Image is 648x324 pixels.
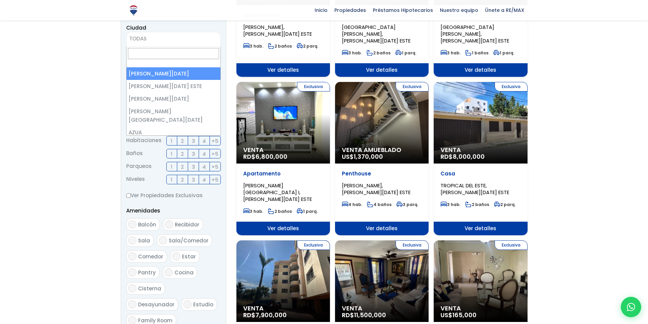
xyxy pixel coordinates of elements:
[243,152,287,161] span: RD$
[441,50,461,56] span: 3 hab.
[495,82,528,91] span: Exclusiva
[128,220,136,228] input: Balcón
[138,237,150,244] span: Sala
[243,208,263,214] span: 3 hab.
[434,63,527,77] span: Ver detalles
[171,150,172,158] span: 1
[212,137,218,145] span: +5
[342,152,383,161] span: US$
[396,240,429,250] span: Exclusiva
[126,175,145,184] span: Niveles
[212,163,218,171] span: +5
[126,149,143,158] span: Baños
[453,152,485,161] span: 8,000,000
[175,269,194,276] span: Cocina
[465,202,489,207] span: 2 baños
[202,150,206,158] span: 4
[181,175,184,184] span: 2
[243,147,323,153] span: Venta
[243,43,263,49] span: 3 hab.
[335,222,429,235] span: Ver detalles
[212,175,218,184] span: +5
[243,305,323,312] span: Venta
[175,221,199,228] span: Recibidor
[395,50,416,56] span: 1 parq.
[126,136,162,146] span: Habitaciones
[396,82,429,91] span: Exclusiva
[128,300,136,308] input: Desayunador
[354,311,386,319] span: 11,500,000
[369,5,436,15] span: Préstamos Hipotecarios
[434,222,527,235] span: Ver detalles
[128,4,139,16] img: Logo de REMAX
[212,150,218,158] span: +5
[482,5,528,15] span: Únete a RE/MAX
[342,305,422,312] span: Venta
[138,301,175,308] span: Desayunador
[342,202,362,207] span: 4 hab.
[465,50,488,56] span: 1 baños
[452,311,477,319] span: 165,000
[171,175,172,184] span: 1
[181,137,184,145] span: 2
[236,63,330,77] span: Ver detalles
[126,193,131,198] input: Ver Propiedades Exclusivas
[441,23,509,44] span: [GEOGRAPHIC_DATA][PERSON_NAME], [PERSON_NAME][DATE] ESTE
[236,82,330,235] a: Exclusiva Venta RD$6,800,000 Apartamento [PERSON_NAME][GEOGRAPHIC_DATA] I, [PERSON_NAME][DATE] ES...
[127,92,220,105] li: [PERSON_NAME][DATE]
[243,23,312,37] span: [PERSON_NAME], [PERSON_NAME][DATE] ESTE
[243,182,312,203] span: [PERSON_NAME][GEOGRAPHIC_DATA] I, [PERSON_NAME][DATE] ESTE
[126,191,221,200] label: Ver Propiedades Exclusivas
[268,208,292,214] span: 2 baños
[495,240,528,250] span: Exclusiva
[128,48,219,59] input: Search
[172,252,180,260] input: Estar
[192,163,195,171] span: 3
[297,240,330,250] span: Exclusiva
[128,268,136,276] input: Pantry
[434,82,527,235] a: Exclusiva Venta RD$8,000,000 Casa TROPICAL DEL ESTE, [PERSON_NAME][DATE] ESTE 3 hab. 2 baños 2 pa...
[128,284,136,292] input: Cisterna
[441,182,509,196] span: TROPICAL DEL ESTE, [PERSON_NAME][DATE] ESTE
[335,82,429,235] a: Exclusiva Venta Amueblado US$1,370,000 Penthouse [PERSON_NAME], [PERSON_NAME][DATE] ESTE 4 hab. 4...
[127,34,220,44] span: TODAS
[165,220,173,228] input: Recibidor
[127,67,220,80] li: [PERSON_NAME][DATE]
[297,208,318,214] span: 1 parq.
[493,50,514,56] span: 1 parq.
[268,43,292,49] span: 2 baños
[159,236,167,244] input: Sala/Comedor
[169,237,209,244] span: Sala/Comedor
[127,126,220,139] li: AZUA
[441,202,461,207] span: 3 hab.
[181,163,184,171] span: 2
[126,32,221,47] span: TODAS
[127,80,220,92] li: [PERSON_NAME][DATE] ESTE
[202,137,206,145] span: 4
[342,23,411,44] span: [GEOGRAPHIC_DATA][PERSON_NAME], [PERSON_NAME][DATE] ESTE
[126,206,221,215] p: Amenidades
[138,269,156,276] span: Pantry
[192,175,195,184] span: 3
[129,35,147,42] span: TODAS
[311,5,331,15] span: Inicio
[441,311,477,319] span: US$
[165,268,173,276] input: Cocina
[367,202,392,207] span: 4 baños
[171,137,172,145] span: 1
[138,317,172,324] span: Family Room
[331,5,369,15] span: Propiedades
[183,300,192,308] input: Estudio
[255,311,287,319] span: 7,900,000
[193,301,213,308] span: Estudio
[128,236,136,244] input: Sala
[236,222,330,235] span: Ver detalles
[243,311,287,319] span: RD$
[192,150,195,158] span: 3
[367,50,391,56] span: 2 baños
[202,175,206,184] span: 4
[342,170,422,177] p: Penthouse
[243,170,323,177] p: Apartamento
[126,24,146,31] span: Ciudad
[342,182,411,196] span: [PERSON_NAME], [PERSON_NAME][DATE] ESTE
